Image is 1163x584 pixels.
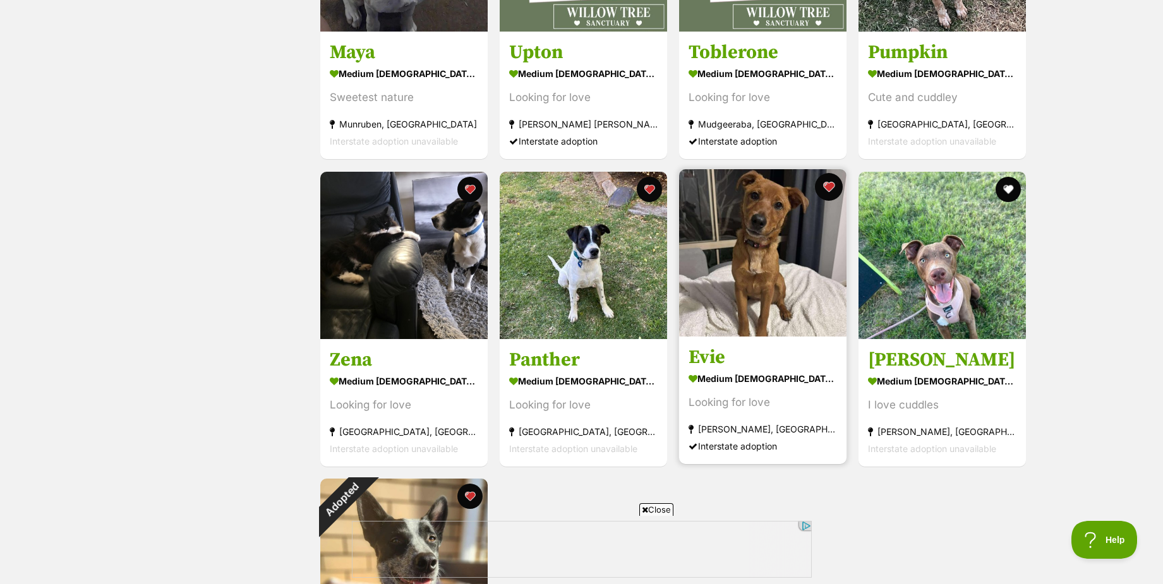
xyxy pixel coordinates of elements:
span: Close [639,503,673,516]
a: Pumpkin medium [DEMOGRAPHIC_DATA] Dog Cute and cuddley [GEOGRAPHIC_DATA], [GEOGRAPHIC_DATA] Inter... [859,32,1026,160]
button: favourite [457,484,483,509]
div: [GEOGRAPHIC_DATA], [GEOGRAPHIC_DATA] [509,423,658,440]
a: Evie medium [DEMOGRAPHIC_DATA] Dog Looking for love [PERSON_NAME], [GEOGRAPHIC_DATA] Interstate a... [679,336,847,464]
div: medium [DEMOGRAPHIC_DATA] Dog [330,372,478,390]
a: Maya medium [DEMOGRAPHIC_DATA] Dog Sweetest nature Munruben, [GEOGRAPHIC_DATA] Interstate adoptio... [320,32,488,160]
div: I love cuddles [868,396,1016,414]
a: Upton medium [DEMOGRAPHIC_DATA] Dog Looking for love [PERSON_NAME] [PERSON_NAME], [GEOGRAPHIC_DAT... [500,32,667,160]
button: favourite [457,177,483,202]
img: Evie [679,169,847,337]
h3: Evie [689,345,837,369]
h3: Panther [509,348,658,372]
button: favourite [996,177,1021,202]
iframe: Advertisement [352,521,812,578]
div: Looking for love [509,396,658,414]
h3: Zena [330,348,478,372]
div: [PERSON_NAME], [GEOGRAPHIC_DATA] [868,423,1016,440]
button: favourite [815,173,843,201]
div: [PERSON_NAME], [GEOGRAPHIC_DATA] [689,420,837,438]
a: Panther medium [DEMOGRAPHIC_DATA] Dog Looking for love [GEOGRAPHIC_DATA], [GEOGRAPHIC_DATA] Inter... [500,338,667,467]
span: Interstate adoption unavailable [509,443,637,454]
div: Munruben, [GEOGRAPHIC_DATA] [330,116,478,133]
div: [PERSON_NAME] [PERSON_NAME], [GEOGRAPHIC_DATA] [509,116,658,133]
img: Panther [500,172,667,339]
h3: Upton [509,41,658,65]
div: medium [DEMOGRAPHIC_DATA] Dog [509,372,658,390]
div: Adopted [303,462,378,537]
h3: Toblerone [689,41,837,65]
div: Interstate adoption [689,133,837,150]
div: Looking for love [689,394,837,411]
span: Interstate adoption unavailable [868,443,996,454]
span: Interstate adoption unavailable [868,136,996,147]
img: Jerry [859,172,1026,339]
h3: Pumpkin [868,41,1016,65]
a: [PERSON_NAME] medium [DEMOGRAPHIC_DATA] Dog I love cuddles [PERSON_NAME], [GEOGRAPHIC_DATA] Inter... [859,338,1026,467]
div: medium [DEMOGRAPHIC_DATA] Dog [868,65,1016,83]
h3: Maya [330,41,478,65]
div: Interstate adoption [509,133,658,150]
iframe: Help Scout Beacon - Open [1071,521,1138,559]
div: Mudgeeraba, [GEOGRAPHIC_DATA] [689,116,837,133]
a: Toblerone medium [DEMOGRAPHIC_DATA] Dog Looking for love Mudgeeraba, [GEOGRAPHIC_DATA] Interstate... [679,32,847,160]
div: Interstate adoption [689,438,837,455]
span: Interstate adoption unavailable [330,136,458,147]
div: [GEOGRAPHIC_DATA], [GEOGRAPHIC_DATA] [868,116,1016,133]
a: Zena medium [DEMOGRAPHIC_DATA] Dog Looking for love [GEOGRAPHIC_DATA], [GEOGRAPHIC_DATA] Intersta... [320,338,488,467]
div: Looking for love [689,90,837,107]
div: medium [DEMOGRAPHIC_DATA] Dog [868,372,1016,390]
div: medium [DEMOGRAPHIC_DATA] Dog [689,65,837,83]
div: Sweetest nature [330,90,478,107]
div: medium [DEMOGRAPHIC_DATA] Dog [689,369,837,388]
div: Cute and cuddley [868,90,1016,107]
div: Looking for love [330,396,478,414]
div: [GEOGRAPHIC_DATA], [GEOGRAPHIC_DATA] [330,423,478,440]
img: Zena [320,172,488,339]
div: medium [DEMOGRAPHIC_DATA] Dog [330,65,478,83]
div: Looking for love [509,90,658,107]
span: Interstate adoption unavailable [330,443,458,454]
div: medium [DEMOGRAPHIC_DATA] Dog [509,65,658,83]
h3: [PERSON_NAME] [868,348,1016,372]
button: favourite [637,177,662,202]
